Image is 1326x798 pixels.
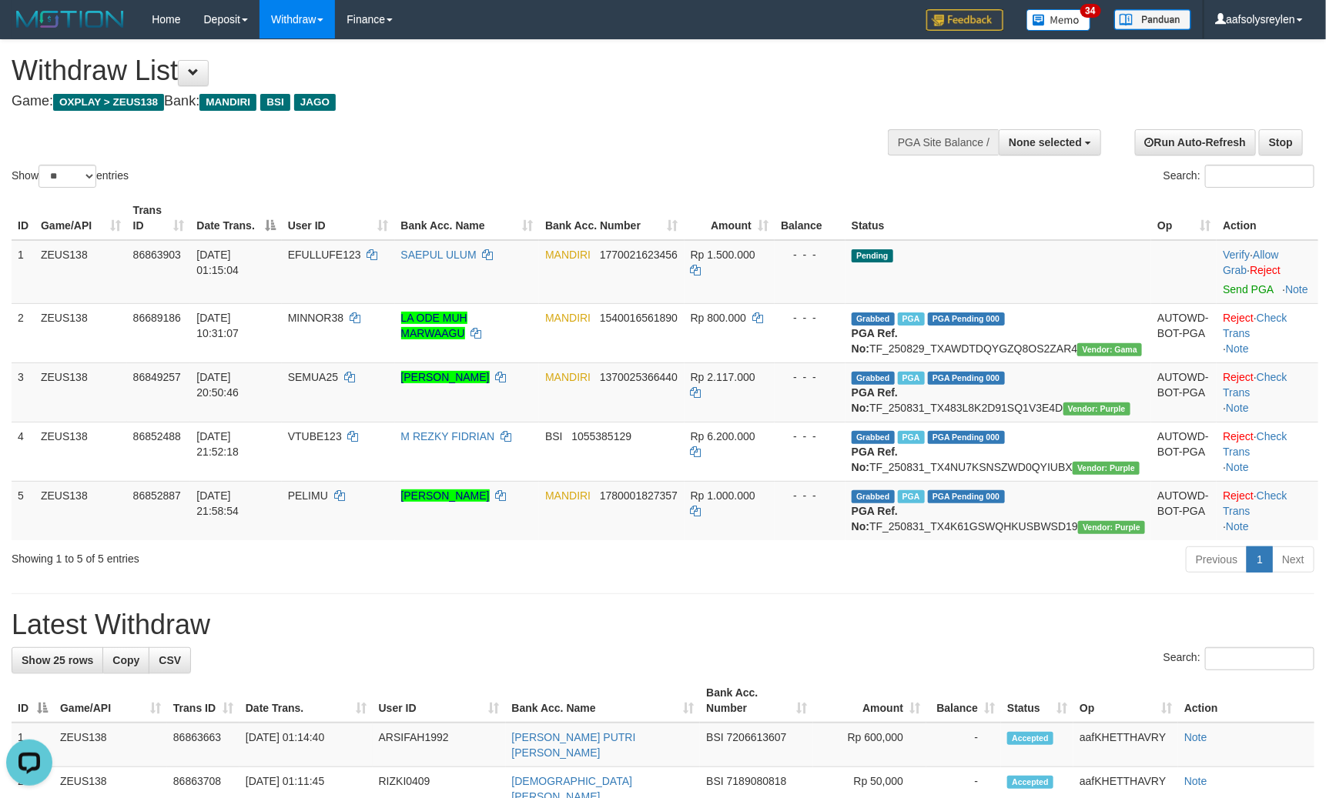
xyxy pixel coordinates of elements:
[12,94,869,109] h4: Game: Bank:
[395,196,540,240] th: Bank Acc. Name: activate to sort column ascending
[288,371,338,383] span: SEMUA25
[1226,520,1249,533] a: Note
[196,312,239,339] span: [DATE] 10:31:07
[571,430,631,442] span: Copy 1055385129 to clipboard
[845,196,1151,240] th: Status
[196,371,239,399] span: [DATE] 20:50:46
[1272,546,1314,573] a: Next
[845,362,1151,422] td: TF_250831_TX483L8K2D91SQ1V3E4D
[1223,430,1287,458] a: Check Trans
[12,196,35,240] th: ID
[926,679,1001,723] th: Balance: activate to sort column ascending
[288,312,343,324] span: MINNOR38
[239,679,373,723] th: Date Trans.: activate to sort column ascending
[54,723,167,767] td: ZEUS138
[928,431,1005,444] span: PGA Pending
[600,249,678,261] span: Copy 1770021623456 to clipboard
[1164,647,1314,670] label: Search:
[845,422,1151,481] td: TF_250831_TX4NU7KSNSZWD0QYIUBX
[1007,732,1053,745] span: Accepted
[898,372,925,385] span: Marked by aafsreyleap
[102,647,149,673] a: Copy
[167,723,239,767] td: 86863663
[133,371,181,383] span: 86849257
[1223,489,1254,502] a: Reject
[545,249,591,261] span: MANDIRI
[1178,679,1314,723] th: Action
[1223,371,1287,399] a: Check Trans
[700,679,813,723] th: Bank Acc. Number: activate to sort column ascending
[196,430,239,458] span: [DATE] 21:52:18
[691,249,755,261] span: Rp 1.500.000
[852,327,898,355] b: PGA Ref. No:
[282,196,395,240] th: User ID: activate to sort column ascending
[1073,679,1178,723] th: Op: activate to sort column ascending
[539,196,685,240] th: Bank Acc. Number: activate to sort column ascending
[852,312,895,326] span: Grabbed
[926,9,1003,31] img: Feedback.jpg
[12,303,35,362] td: 2
[12,679,54,723] th: ID: activate to sort column descending
[39,165,96,188] select: Showentries
[196,489,239,517] span: [DATE] 21:58:54
[199,94,256,111] span: MANDIRI
[1223,312,1287,339] a: Check Trans
[133,249,181,261] span: 86863903
[898,490,925,503] span: Marked by aafsolysreylen
[12,240,35,304] td: 1
[506,679,701,723] th: Bank Acc. Name: activate to sort column ascending
[852,249,893,262] span: Pending
[1151,303,1217,362] td: AUTOWD-BOT-PGA
[12,647,103,673] a: Show 25 rows
[727,775,787,787] span: Copy 7189080818 to clipboard
[845,481,1151,540] td: TF_250831_TX4K61GSWQHKUSBWSD19
[775,196,845,240] th: Balance
[1184,731,1207,743] a: Note
[685,196,775,240] th: Amount: activate to sort column ascending
[781,247,839,262] div: - - -
[781,310,839,326] div: - - -
[1223,430,1254,442] a: Reject
[781,429,839,444] div: - - -
[545,489,591,502] span: MANDIRI
[1223,312,1254,324] a: Reject
[1001,679,1073,723] th: Status: activate to sort column ascending
[1285,283,1308,295] a: Note
[239,723,373,767] td: [DATE] 01:14:40
[600,489,678,502] span: Copy 1780001827357 to clipboard
[600,312,678,324] span: Copy 1540016561890 to clipboard
[12,362,35,422] td: 3
[1151,196,1217,240] th: Op: activate to sort column ascending
[35,196,127,240] th: Game/API: activate to sort column ascending
[898,312,925,326] span: Marked by aafkaynarin
[1073,462,1140,475] span: Vendor URL: https://trx4.1velocity.biz
[852,446,898,473] b: PGA Ref. No:
[727,731,787,743] span: Copy 7206613607 to clipboard
[691,312,746,324] span: Rp 800.000
[1114,9,1191,30] img: panduan.png
[1226,461,1249,473] a: Note
[1078,521,1145,534] span: Vendor URL: https://trx4.1velocity.biz
[888,129,999,155] div: PGA Site Balance /
[133,312,181,324] span: 86689186
[12,481,35,540] td: 5
[1217,196,1318,240] th: Action
[545,371,591,383] span: MANDIRI
[545,312,591,324] span: MANDIRI
[190,196,281,240] th: Date Trans.: activate to sort column descending
[691,430,755,442] span: Rp 6.200.000
[1026,9,1091,31] img: Button%20Memo.svg
[691,371,755,383] span: Rp 2.117.000
[928,490,1005,503] span: PGA Pending
[813,723,926,767] td: Rp 600,000
[1223,283,1273,295] a: Send PGA
[159,654,181,666] span: CSV
[1217,481,1318,540] td: · ·
[1135,129,1256,155] a: Run Auto-Refresh
[288,249,361,261] span: EFULLUFE123
[35,481,127,540] td: ZEUS138
[1151,422,1217,481] td: AUTOWD-BOT-PGA
[852,386,898,414] b: PGA Ref. No:
[1151,481,1217,540] td: AUTOWD-BOT-PGA
[260,94,290,111] span: BSI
